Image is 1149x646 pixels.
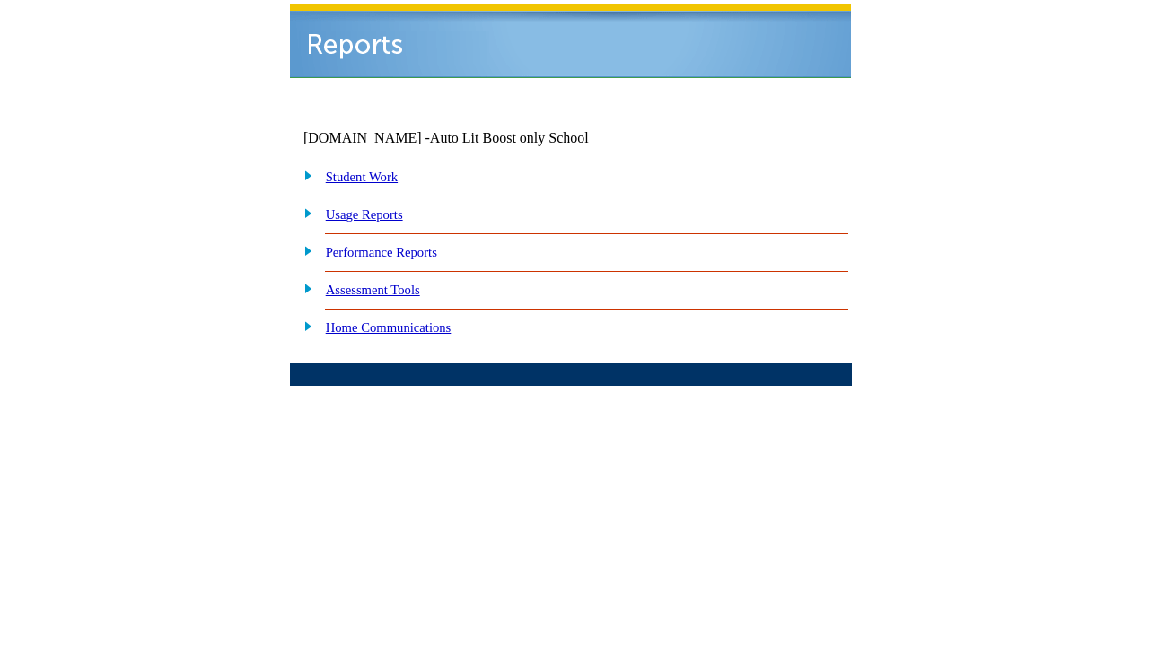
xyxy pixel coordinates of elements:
a: Usage Reports [326,207,403,222]
img: plus.gif [294,242,313,258]
img: plus.gif [294,205,313,221]
img: plus.gif [294,167,313,183]
img: plus.gif [294,318,313,334]
img: header [290,4,851,78]
img: plus.gif [294,280,313,296]
a: Performance Reports [326,245,437,259]
a: Student Work [326,170,398,184]
nobr: Auto Lit Boost only School [430,130,589,145]
td: [DOMAIN_NAME] - [303,130,634,146]
a: Assessment Tools [326,283,420,297]
a: Home Communications [326,320,452,335]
